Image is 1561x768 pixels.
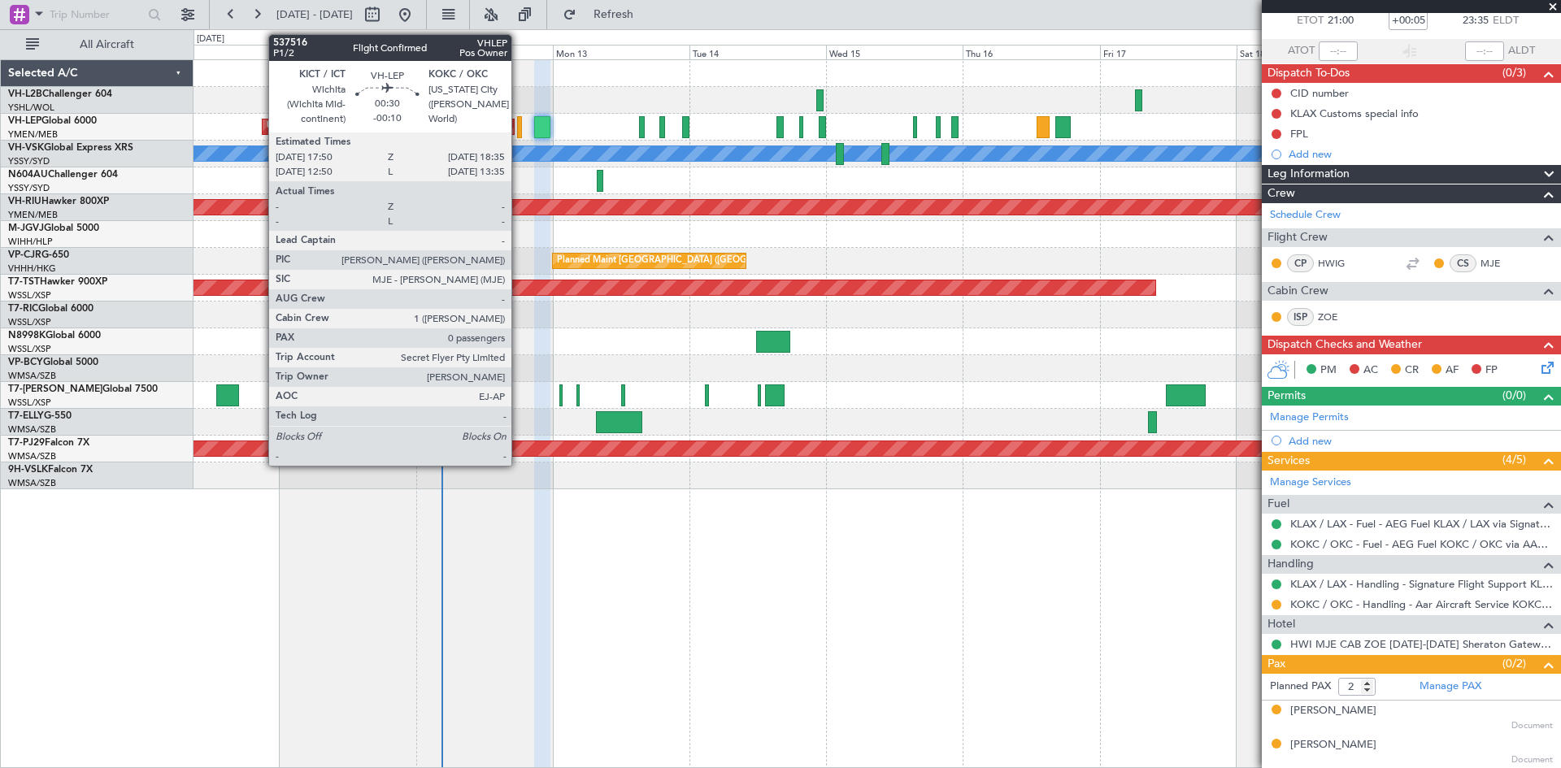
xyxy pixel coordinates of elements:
[1100,45,1237,59] div: Fri 17
[8,277,40,287] span: T7-TST
[8,143,133,153] a: VH-VSKGlobal Express XRS
[1320,362,1337,379] span: PM
[8,438,45,448] span: T7-PJ29
[8,182,50,194] a: YSSY/SYD
[8,477,56,489] a: WMSA/SZB
[416,45,553,59] div: Sun 12
[1267,615,1295,634] span: Hotel
[1481,256,1517,271] a: MJE
[1267,64,1350,83] span: Dispatch To-Dos
[8,155,50,167] a: YSSY/SYD
[1290,537,1553,551] a: KOKC / OKC - Fuel - AEG Fuel KOKC / OKC via AAR (EJ Asia Only)
[50,2,143,27] input: Trip Number
[8,370,56,382] a: WMSA/SZB
[1290,703,1376,719] div: [PERSON_NAME]
[1493,13,1519,29] span: ELDT
[8,438,89,448] a: T7-PJ29Falcon 7X
[8,170,48,180] span: N604AU
[1290,597,1553,611] a: KOKC / OKC - Handling - Aar Aircraft Service KOKC / OKC
[8,316,51,328] a: WSSL/XSP
[8,250,41,260] span: VP-CJR
[8,304,38,314] span: T7-RIC
[8,358,43,367] span: VP-BCY
[555,2,653,28] button: Refresh
[1502,451,1526,468] span: (4/5)
[8,358,98,367] a: VP-BCYGlobal 5000
[1270,207,1341,223] a: Schedule Crew
[1290,517,1553,531] a: KLAX / LAX - Fuel - AEG Fuel KLAX / LAX via Signature Flight Support (EJ Asia Only)
[8,197,41,206] span: VH-RIU
[8,89,42,99] span: VH-L2B
[1318,310,1354,324] a: ZOE
[8,465,48,475] span: 9H-VSLK
[8,331,46,341] span: N8998K
[1363,362,1378,379] span: AC
[1267,165,1350,184] span: Leg Information
[1290,127,1308,141] div: FPL
[1405,362,1419,379] span: CR
[1511,753,1553,767] span: Document
[1267,555,1314,574] span: Handling
[8,102,54,114] a: YSHL/WOL
[8,197,109,206] a: VH-RIUHawker 800XP
[8,423,56,436] a: WMSA/SZB
[1267,387,1306,406] span: Permits
[8,223,99,233] a: M-JGVJGlobal 5000
[1270,410,1349,426] a: Manage Permits
[8,411,44,421] span: T7-ELLY
[8,384,102,394] span: T7-[PERSON_NAME]
[1446,362,1459,379] span: AF
[8,343,51,355] a: WSSL/XSP
[1502,64,1526,81] span: (0/3)
[1270,475,1351,491] a: Manage Services
[1267,452,1310,471] span: Services
[8,236,53,248] a: WIHH/HLP
[1502,387,1526,404] span: (0/0)
[1287,308,1314,326] div: ISP
[826,45,963,59] div: Wed 15
[8,277,107,287] a: T7-TSTHawker 900XP
[1290,86,1349,100] div: CID number
[963,45,1099,59] div: Thu 16
[1267,228,1328,247] span: Flight Crew
[8,465,93,475] a: 9H-VSLKFalcon 7X
[8,250,69,260] a: VP-CJRG-650
[1287,254,1314,272] div: CP
[1267,495,1289,514] span: Fuel
[267,115,468,139] div: Unplanned Maint Wichita (Wichita Mid-continent)
[8,289,51,302] a: WSSL/XSP
[1463,13,1489,29] span: 23:35
[1485,362,1498,379] span: FP
[1420,679,1481,695] a: Manage PAX
[8,411,72,421] a: T7-ELLYG-550
[1237,45,1373,59] div: Sat 18
[1511,719,1553,733] span: Document
[8,304,93,314] a: T7-RICGlobal 6000
[580,9,648,20] span: Refresh
[557,249,828,273] div: Planned Maint [GEOGRAPHIC_DATA] ([GEOGRAPHIC_DATA] Intl)
[1328,13,1354,29] span: 21:00
[689,45,826,59] div: Tue 14
[8,384,158,394] a: T7-[PERSON_NAME]Global 7500
[1508,43,1535,59] span: ALDT
[1289,147,1553,161] div: Add new
[1297,13,1324,29] span: ETOT
[553,45,689,59] div: Mon 13
[8,116,41,126] span: VH-LEP
[143,45,280,59] div: Fri 10
[8,263,56,275] a: VHHH/HKG
[1290,737,1376,753] div: [PERSON_NAME]
[8,209,58,221] a: YMEN/MEB
[1267,655,1285,674] span: Pax
[1319,41,1358,61] input: --:--
[1450,254,1476,272] div: CS
[8,116,97,126] a: VH-LEPGlobal 6000
[1267,336,1422,354] span: Dispatch Checks and Weather
[8,397,51,409] a: WSSL/XSP
[1318,256,1354,271] a: HWIG
[1290,637,1553,651] a: HWI MJE CAB ZOE [DATE]-[DATE] Sheraton Gateway LAX
[1290,106,1419,120] div: KLAX Customs special info
[1290,577,1553,591] a: KLAX / LAX - Handling - Signature Flight Support KLAX / LAX
[8,223,44,233] span: M-JGVJ
[42,39,172,50] span: All Aircraft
